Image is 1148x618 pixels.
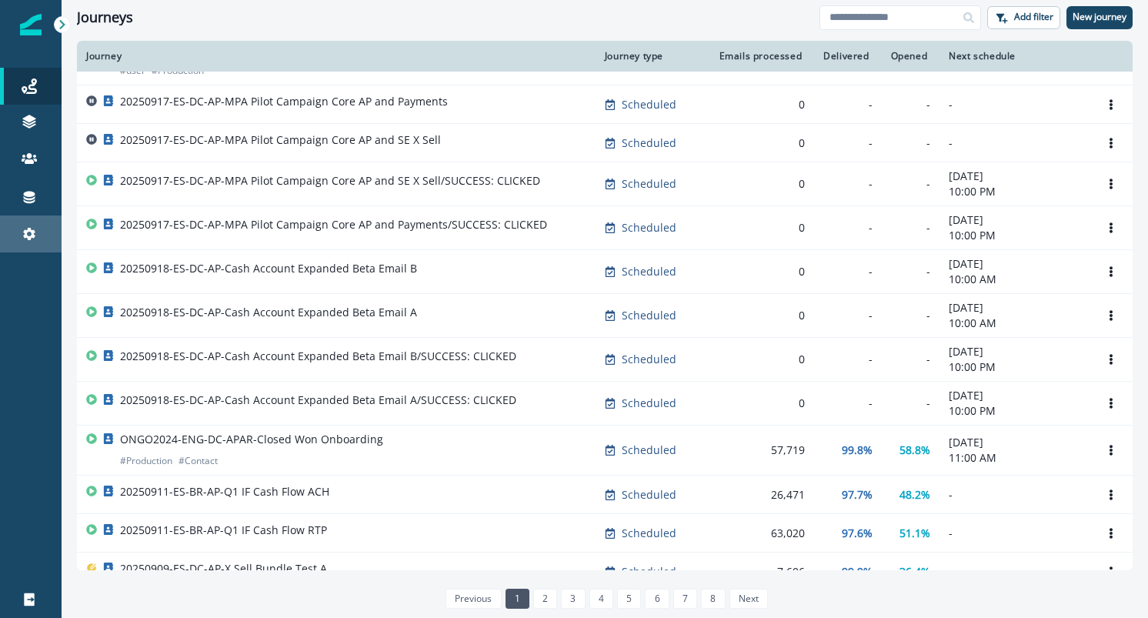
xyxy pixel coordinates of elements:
div: - [823,97,872,112]
a: 20250911-ES-BR-AP-Q1 IF Cash Flow ACHScheduled26,47197.7%48.2%-Options [77,476,1133,514]
p: Scheduled [622,135,676,151]
div: Delivered [823,50,872,62]
p: 99.9% [842,564,873,580]
div: 0 [717,396,805,411]
p: 20250917-ES-DC-AP-MPA Pilot Campaign Core AP and SE X Sell/SUCCESS: CLICKED [120,173,540,189]
button: Add filter [987,6,1060,29]
p: 20250909-ES-DC-AP-X Sell Bundle Test A [120,561,327,576]
p: - [949,526,1080,541]
div: 0 [717,176,805,192]
p: 20250918-ES-DC-AP-Cash Account Expanded Beta Email B/SUCCESS: CLICKED [120,349,516,364]
a: 20250918-ES-DC-AP-Cash Account Expanded Beta Email BScheduled0--[DATE]10:00 AMOptions [77,250,1133,294]
div: - [823,176,872,192]
p: [DATE] [949,300,1080,316]
p: - [949,97,1080,112]
ul: Pagination [442,589,768,609]
div: Opened [891,50,931,62]
div: 0 [717,135,805,151]
h1: Journeys [77,9,133,26]
a: Page 7 [673,589,697,609]
p: Scheduled [622,264,676,279]
button: Options [1099,392,1123,415]
p: Scheduled [622,97,676,112]
p: Scheduled [622,443,676,458]
button: Options [1099,522,1123,545]
div: Emails processed [717,50,805,62]
a: 20250917-ES-DC-AP-MPA Pilot Campaign Core AP and SE X Sell/SUCCESS: CLICKEDScheduled0--[DATE]10:0... [77,162,1133,206]
p: [DATE] [949,212,1080,228]
p: 51.1% [899,526,930,541]
div: - [823,352,872,367]
div: 0 [717,97,805,112]
div: 0 [717,352,805,367]
p: 99.8% [842,443,873,458]
a: 20250918-ES-DC-AP-Cash Account Expanded Beta Email A/SUCCESS: CLICKEDScheduled0--[DATE]10:00 PMOp... [77,382,1133,426]
p: 20250918-ES-DC-AP-Cash Account Expanded Beta Email A [120,305,417,320]
p: Scheduled [622,176,676,192]
div: 7,606 [717,564,805,580]
div: Next schedule [949,50,1080,62]
button: New journey [1066,6,1133,29]
p: - [949,564,1080,580]
div: 26,471 [717,487,805,503]
p: 10:00 AM [949,316,1080,331]
div: - [891,135,931,151]
p: Scheduled [622,487,676,503]
a: 20250911-ES-BR-AP-Q1 IF Cash Flow RTPScheduled63,02097.6%51.1%-Options [77,514,1133,553]
p: Add filter [1014,12,1053,22]
div: Journey type [605,50,699,62]
p: Scheduled [622,396,676,411]
button: Options [1099,483,1123,506]
div: Journey [86,50,586,62]
div: - [823,264,872,279]
p: 97.6% [842,526,873,541]
div: - [891,352,931,367]
div: - [891,264,931,279]
a: 20250917-ES-DC-AP-MPA Pilot Campaign Core AP and PaymentsScheduled0---Options [77,85,1133,124]
div: 0 [717,220,805,236]
p: [DATE] [949,344,1080,359]
p: - [949,487,1080,503]
a: Page 4 [589,589,613,609]
a: 20250918-ES-DC-AP-Cash Account Expanded Beta Email AScheduled0--[DATE]10:00 AMOptions [77,294,1133,338]
div: - [823,135,872,151]
p: 20250918-ES-DC-AP-Cash Account Expanded Beta Email B [120,261,417,276]
a: Page 2 [533,589,557,609]
div: - [891,308,931,323]
img: Inflection [20,14,42,35]
p: 10:00 PM [949,184,1080,199]
p: Scheduled [622,220,676,236]
p: [DATE] [949,435,1080,450]
button: Options [1099,304,1123,327]
p: New journey [1073,12,1126,22]
p: Scheduled [622,352,676,367]
div: - [891,97,931,112]
p: [DATE] [949,256,1080,272]
div: - [823,308,872,323]
a: 20250918-ES-DC-AP-Cash Account Expanded Beta Email B/SUCCESS: CLICKEDScheduled0--[DATE]10:00 PMOp... [77,338,1133,382]
button: Options [1099,439,1123,462]
p: Scheduled [622,564,676,580]
a: Next page [729,589,768,609]
p: 20250917-ES-DC-AP-MPA Pilot Campaign Core AP and Payments [120,94,448,109]
p: 58.8% [899,443,930,458]
div: - [823,396,872,411]
p: Scheduled [622,308,676,323]
button: Options [1099,93,1123,116]
p: 20250911-ES-BR-AP-Q1 IF Cash Flow RTP [120,523,327,538]
a: Page 6 [645,589,669,609]
p: 10:00 PM [949,228,1080,243]
p: 10:00 PM [949,359,1080,375]
p: - [949,135,1080,151]
p: [DATE] [949,388,1080,403]
div: - [891,396,931,411]
p: 20250911-ES-BR-AP-Q1 IF Cash Flow ACH [120,484,329,499]
p: 20250917-ES-DC-AP-MPA Pilot Campaign Core AP and Payments/SUCCESS: CLICKED [120,217,547,232]
p: 48.2% [899,487,930,503]
div: 57,719 [717,443,805,458]
div: 0 [717,308,805,323]
p: 20250918-ES-DC-AP-Cash Account Expanded Beta Email A/SUCCESS: CLICKED [120,393,516,408]
div: - [891,220,931,236]
a: ONGO2024-ENG-DC-APAR-Closed Won Onboarding#Production#ContactScheduled57,71999.8%58.8%[DATE]11:00... [77,426,1133,476]
p: ONGO2024-ENG-DC-APAR-Closed Won Onboarding [120,432,383,447]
